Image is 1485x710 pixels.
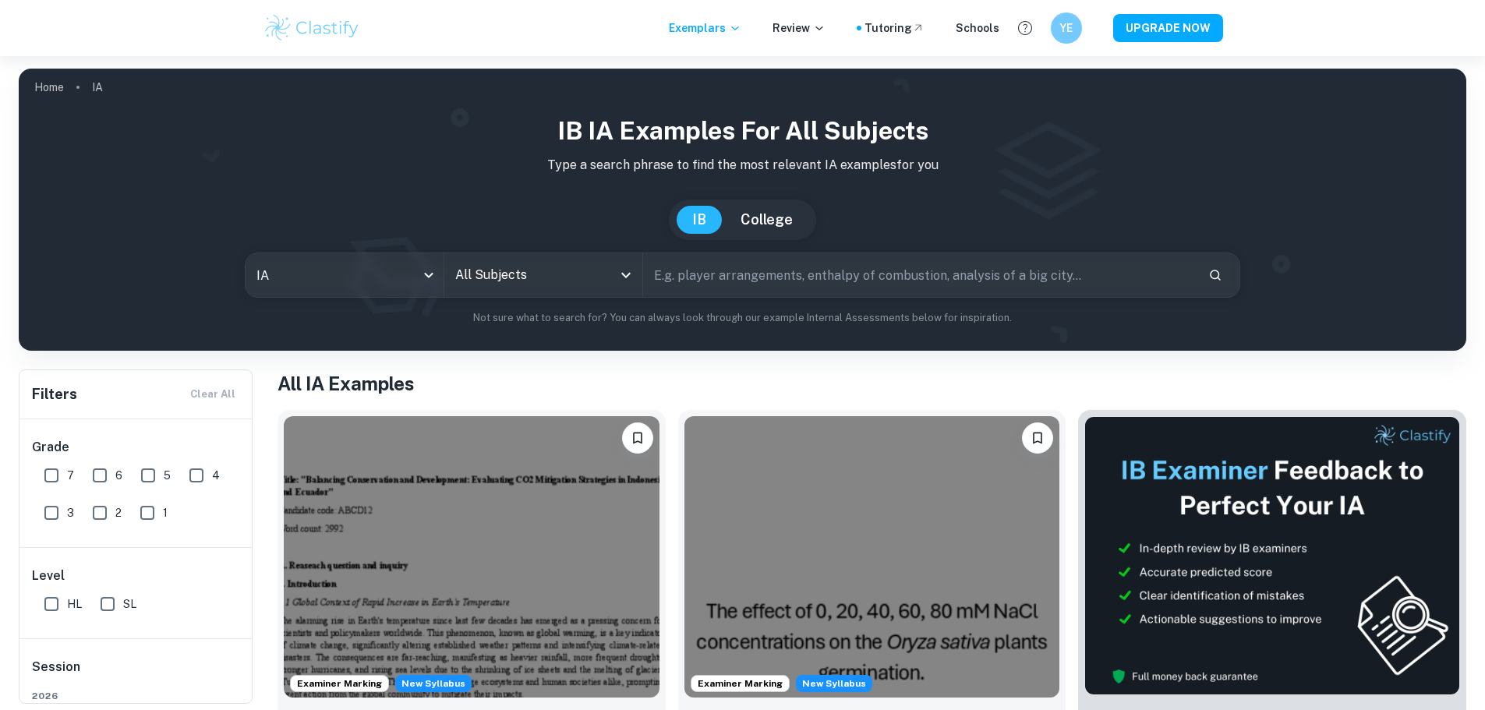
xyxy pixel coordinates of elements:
button: Search [1202,262,1229,288]
span: 3 [67,504,74,521]
img: profile cover [19,69,1466,351]
h6: Level [32,567,241,585]
a: Tutoring [864,19,925,37]
button: UPGRADE NOW [1113,14,1223,42]
p: Type a search phrase to find the most relevant IA examples for you [31,156,1454,175]
button: IB [677,206,722,234]
h6: Filters [32,383,77,405]
p: Exemplars [669,19,741,37]
a: Home [34,76,64,98]
input: E.g. player arrangements, enthalpy of combustion, analysis of a big city... [643,253,1196,297]
button: Bookmark [1022,422,1053,454]
span: SL [123,595,136,613]
h6: Session [32,658,241,689]
button: Open [615,264,637,286]
span: New Syllabus [796,675,872,692]
h6: YE [1057,19,1075,37]
img: Clastify logo [263,12,362,44]
span: 6 [115,467,122,484]
p: Review [773,19,826,37]
img: ESS IA example thumbnail: To what extent do diPerent NaCl concentr [684,416,1060,698]
span: Examiner Marking [291,676,388,691]
h1: IB IA examples for all subjects [31,112,1454,150]
a: Schools [956,19,999,37]
h6: Grade [32,438,241,457]
button: Bookmark [622,422,653,454]
button: YE [1051,12,1082,44]
span: Examiner Marking [691,676,789,691]
img: ESS IA example thumbnail: To what extent do CO2 emissions contribu [284,416,659,698]
button: Help and Feedback [1012,15,1038,41]
span: 5 [164,467,171,484]
span: New Syllabus [395,675,472,692]
p: Not sure what to search for? You can always look through our example Internal Assessments below f... [31,310,1454,326]
button: College [725,206,808,234]
span: 1 [163,504,168,521]
div: Starting from the May 2026 session, the ESS IA requirements have changed. We created this exempla... [796,675,872,692]
h1: All IA Examples [278,369,1466,397]
img: Thumbnail [1084,416,1460,695]
span: HL [67,595,82,613]
span: 4 [212,467,220,484]
div: IA [246,253,444,297]
span: 7 [67,467,74,484]
span: 2 [115,504,122,521]
p: IA [92,79,103,96]
span: 2026 [32,689,241,703]
div: Starting from the May 2026 session, the ESS IA requirements have changed. We created this exempla... [395,675,472,692]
